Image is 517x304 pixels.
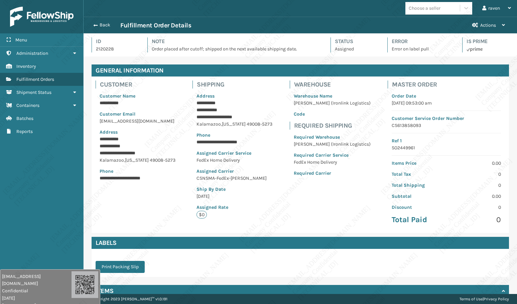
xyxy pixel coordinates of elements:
[294,81,375,89] h4: Warehouse
[197,157,272,164] p: FedEx Home Delivery
[96,37,135,45] h4: Id
[96,45,135,52] p: 2120228
[2,273,72,287] span: [EMAIL_ADDRESS][DOMAIN_NAME]
[2,295,72,302] span: [DATE]
[392,37,450,45] h4: Error
[197,168,272,175] p: Assigned Carrier
[100,93,175,100] p: Customer Name
[450,171,501,178] p: 0
[450,215,501,225] p: 0
[392,137,501,144] p: Ref 1
[197,193,272,200] p: [DATE]
[92,294,167,304] p: Copyright 2023 [PERSON_NAME]™ v 1.0.191
[294,159,371,166] p: FedEx Home Delivery
[392,115,501,122] p: Customer Service Order Number
[450,193,501,200] p: 0.00
[221,121,222,127] span: ,
[90,22,120,28] button: Back
[335,45,375,52] p: Assigned
[16,129,33,134] span: Reports
[392,81,505,89] h4: Master Order
[197,93,215,99] span: Address
[100,157,124,163] span: Kalamazoo
[392,122,501,129] p: CS613858093
[466,17,511,33] button: Actions
[409,5,440,12] div: Choose a seller
[120,21,191,29] h3: Fulfillment Order Details
[100,111,175,118] p: Customer Email
[294,134,371,141] p: Required Warehouse
[294,93,371,100] p: Warehouse Name
[197,150,272,157] p: Assigned Carrier Service
[15,37,27,43] span: Menu
[392,193,442,200] p: Subtotal
[392,100,501,107] p: [DATE] 09:53:00 am
[16,103,39,108] span: Containers
[294,111,371,118] p: Code
[294,170,371,177] p: Required Carrier
[16,116,33,121] span: Batches
[392,204,442,211] p: Discount
[392,160,442,167] p: Items Price
[96,261,145,273] button: Print Packing Slip
[467,37,509,45] h4: Is Prime
[450,160,501,167] p: 0.00
[197,81,276,89] h4: Shipping
[480,22,496,28] span: Actions
[484,297,509,301] a: Privacy Policy
[92,64,509,77] h4: General Information
[222,121,246,127] span: [US_STATE]
[294,122,375,130] h4: Required Shipping
[100,129,118,135] span: Address
[100,118,175,125] p: [EMAIL_ADDRESS][DOMAIN_NAME]
[450,204,501,211] p: 0
[197,121,221,127] span: Kalamazoo
[392,171,442,178] p: Total Tax
[16,50,48,56] span: Administration
[197,204,272,211] p: Assigned Rate
[16,77,54,82] span: Fulfillment Orders
[197,132,272,139] p: Phone
[335,37,375,45] h4: Status
[460,294,509,304] div: |
[392,45,450,52] p: Error on label pull
[294,141,371,148] p: [PERSON_NAME] (Ironlink Logistics)
[2,287,72,294] span: Confidential
[392,93,501,100] p: Order Date
[10,7,74,27] img: logo
[16,63,36,69] span: Inventory
[294,152,371,159] p: Required Carrier Service
[124,157,125,163] span: ,
[100,81,179,89] h4: Customer
[247,121,272,127] span: 49008-5273
[16,90,51,95] span: Shipment Status
[392,215,442,225] p: Total Paid
[197,175,272,182] p: CSNSMA-FedEx-[PERSON_NAME]
[100,168,175,175] p: Phone
[125,157,149,163] span: [US_STATE]
[197,211,207,218] p: $0
[392,182,442,189] p: Total Shipping
[152,45,318,52] p: Order placed after cutoff; shipped on the next available shipping date.
[197,186,272,193] p: Ship By Date
[392,144,501,151] p: SO2449961
[450,182,501,189] p: 0
[294,100,371,107] p: [PERSON_NAME] (Ironlink Logistics)
[96,287,114,295] h4: Items
[92,237,509,249] h4: Labels
[152,37,318,45] h4: Note
[150,157,175,163] span: 49008-5273
[460,297,483,301] a: Terms of Use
